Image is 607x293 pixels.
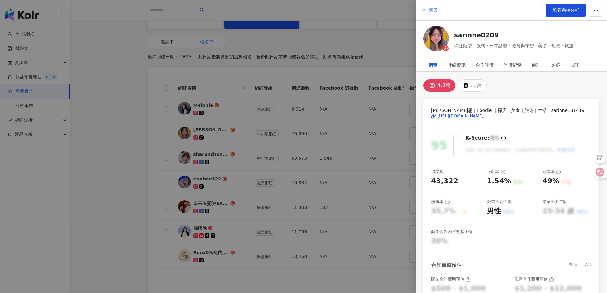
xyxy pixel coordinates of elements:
[466,135,506,142] div: K-Score :
[423,26,449,51] img: KOL Avatar
[421,4,438,17] button: 返回
[553,8,579,13] span: 觀看完整分析
[431,229,473,235] div: 商業合作內容覆蓋比例
[423,79,455,92] button: 4.3萬
[448,59,466,71] div: 聯絡資訊
[542,199,567,205] div: 受眾主要年齡
[569,262,592,269] div: 幣值：TWD
[551,59,560,71] div: 足跡
[431,276,471,282] div: 圖文合作費用預估
[487,169,506,175] div: 互動率
[487,206,501,216] div: 男性
[431,113,592,119] a: [URL][DOMAIN_NAME]
[570,59,579,71] div: 自訂
[423,26,449,54] a: KOL Avatar
[431,176,458,186] div: 43,322
[470,81,481,90] div: 3.3萬
[431,169,444,175] div: 追蹤數
[454,42,574,49] span: 網紅類型：飲料 · 日常話題 · 教育與學習 · 美食 · 寵物 · 旅遊
[454,31,574,40] a: sarinne0209
[487,176,511,186] div: 1.54%
[429,59,437,71] div: 總覽
[504,59,522,71] div: 詢價紀錄
[431,107,592,114] span: [PERSON_NAME]恩｜Foodie ｜探店｜美食｜旅遊｜生活 | sarinne131419
[437,113,484,119] div: [URL][DOMAIN_NAME]
[515,276,554,282] div: 影音合作費用預估
[429,8,438,13] span: 返回
[431,262,462,269] div: 合作價值預估
[542,176,559,186] div: 49%
[542,169,561,175] div: 觀看率
[532,59,541,71] div: 備註
[546,4,586,17] a: 觀看完整分析
[476,59,494,71] div: 合作評價
[487,199,512,205] div: 受眾主要性別
[459,79,486,92] button: 3.3萬
[431,199,450,205] div: 漲粉率
[437,81,451,90] div: 4.3萬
